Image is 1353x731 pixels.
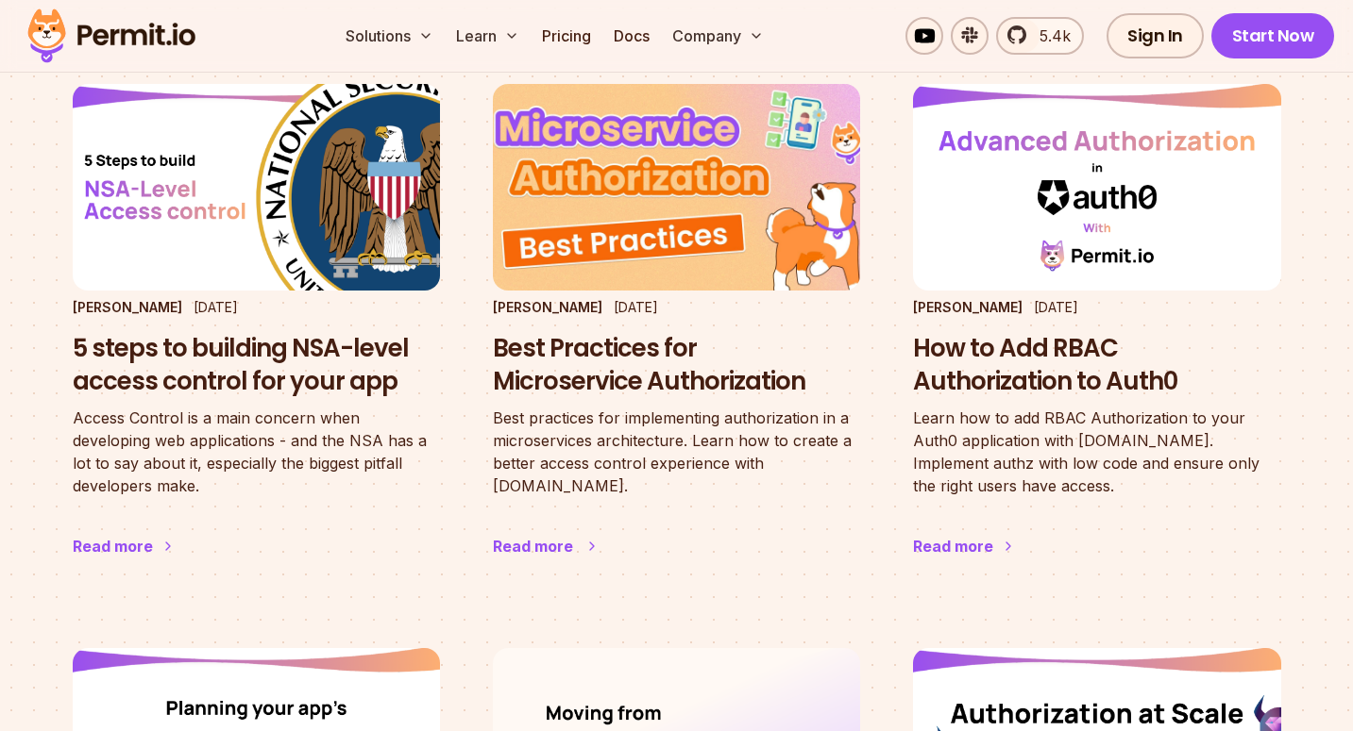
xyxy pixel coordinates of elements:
[913,298,1023,317] p: [PERSON_NAME]
[73,332,440,400] h3: 5 steps to building NSA-level access control for your app
[73,84,440,595] a: 5 steps to building NSA-level access control for your app[PERSON_NAME][DATE]5 steps to building N...
[474,74,878,301] img: Best Practices for Microservice Authorization
[73,84,440,291] img: 5 steps to building NSA-level access control for your app
[19,4,204,68] img: Permit logo
[194,299,238,315] time: [DATE]
[73,407,440,497] p: Access Control is a main concern when developing web applications - and the NSA has a lot to say ...
[913,332,1280,400] h3: How to Add RBAC Authorization to Auth0
[614,299,658,315] time: [DATE]
[73,298,182,317] p: [PERSON_NAME]
[493,84,860,595] a: Best Practices for Microservice Authorization[PERSON_NAME][DATE]Best Practices for Microservice A...
[913,535,993,557] div: Read more
[913,407,1280,497] p: Learn how to add RBAC Authorization to your Auth0 application with [DOMAIN_NAME]. Implement authz...
[1107,13,1204,58] a: Sign In
[73,535,153,557] div: Read more
[493,535,573,557] div: Read more
[996,17,1084,55] a: 5.4k
[913,84,1280,596] a: How to Add RBAC Authorization to Auth0[PERSON_NAME][DATE]How to Add RBAC Authorization to Auth0Le...
[493,298,602,317] p: [PERSON_NAME]
[338,17,441,55] button: Solutions
[493,332,860,400] h3: Best Practices for Microservice Authorization
[1211,13,1335,58] a: Start Now
[1028,25,1071,47] span: 5.4k
[606,17,657,55] a: Docs
[665,17,771,55] button: Company
[534,17,599,55] a: Pricing
[913,84,1280,291] img: How to Add RBAC Authorization to Auth0
[493,407,860,497] p: Best practices for implementing authorization in a microservices architecture. Learn how to creat...
[448,17,527,55] button: Learn
[1034,299,1078,315] time: [DATE]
